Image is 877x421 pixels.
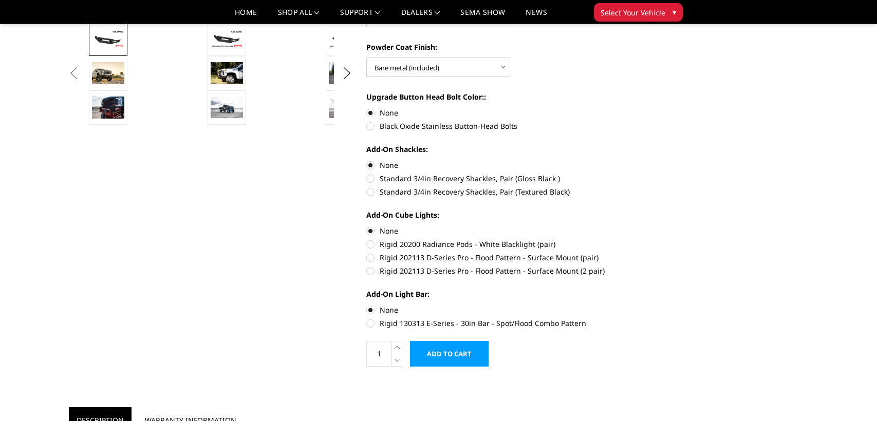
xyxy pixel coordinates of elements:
img: 2019 GMC 1500 [92,62,124,84]
img: 2020 RAM HD - Available in single light bar configuration only [329,62,361,84]
button: Select Your Vehicle [594,3,683,22]
a: Home [235,9,257,24]
img: A2L Series - Base Front Bumper (Non Winch) [329,30,361,48]
a: News [526,9,547,24]
img: A2L Series - Base Front Bumper (Non Winch) [92,30,124,48]
label: None [366,304,650,315]
label: Rigid 202113 D-Series Pro - Flood Pattern - Surface Mount (2 pair) [366,265,650,276]
a: SEMA Show [460,9,505,24]
img: A2L Series - Base Front Bumper (Non Winch) [211,30,243,48]
label: Black Oxide Stainless Button-Head Bolts [366,121,650,131]
label: Add-On Light Bar: [366,289,650,299]
img: A2L Series - Base Front Bumper (Non Winch) [211,97,243,118]
a: Support [340,9,381,24]
img: A2L Series - Base Front Bumper (Non Winch) [92,97,124,118]
label: None [366,107,650,118]
span: ▾ [673,7,676,17]
label: Add-On Cube Lights: [366,209,650,220]
button: Previous [66,66,82,81]
label: Powder Coat Finish: [366,42,650,52]
a: shop all [278,9,320,24]
img: A2L Series - Base Front Bumper (Non Winch) [329,97,361,119]
label: Add-On Shackles: [366,144,650,155]
iframe: Chat Widget [826,372,877,421]
label: Rigid 202113 D-Series Pro - Flood Pattern - Surface Mount (pair) [366,252,650,263]
label: None [366,225,650,236]
label: Rigid 20200 Radiance Pods - White Blacklight (pair) [366,239,650,250]
label: None [366,160,650,170]
label: Standard 3/4in Recovery Shackles, Pair (Textured Black) [366,186,650,197]
label: Rigid 130313 E-Series - 30in Bar - Spot/Flood Combo Pattern [366,318,650,329]
input: Add to Cart [410,341,489,367]
span: Select Your Vehicle [601,7,665,18]
label: Standard 3/4in Recovery Shackles, Pair (Gloss Black ) [366,173,650,184]
label: Upgrade Button Head Bolt Color:: [366,91,650,102]
img: 2020 Chevrolet HD - Compatible with block heater connection [211,62,243,84]
a: Dealers [401,9,440,24]
button: Next [339,66,354,81]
